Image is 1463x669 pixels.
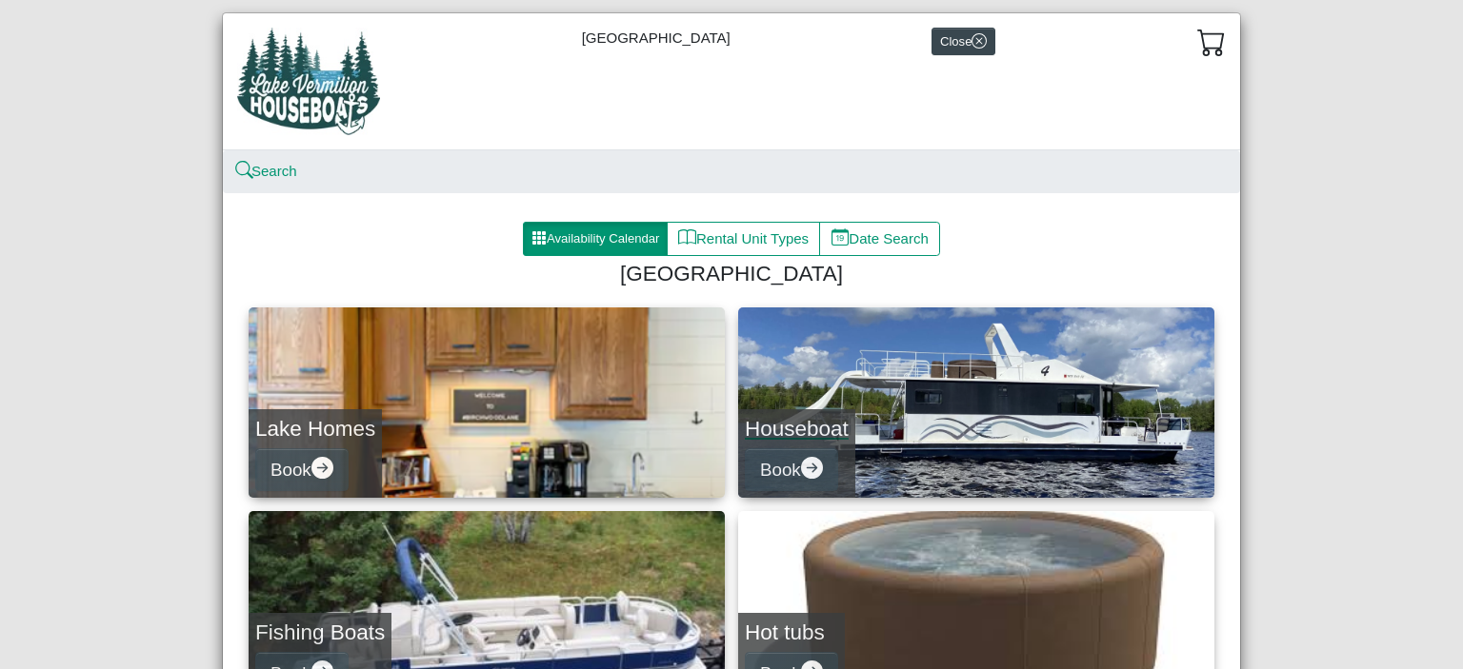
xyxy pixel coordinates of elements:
button: Closex circle [932,28,995,55]
svg: book [678,228,696,246]
svg: calendar date [832,228,850,246]
svg: search [237,164,251,178]
a: searchSearch [237,163,297,179]
h4: Fishing Boats [255,620,385,645]
h4: Houseboat [745,416,849,442]
svg: x circle [972,33,987,49]
h4: [GEOGRAPHIC_DATA] [256,261,1207,286]
svg: cart [1197,28,1226,56]
h4: Lake Homes [255,416,375,442]
button: bookRental Unit Types [667,222,820,256]
img: c5539807-231c-459a-808c-10e4d0c6ca34.jpg [237,28,380,135]
button: grid3x3 gap fillAvailability Calendar [523,222,668,256]
svg: arrow right circle fill [801,457,823,479]
button: calendar dateDate Search [819,222,940,256]
button: Bookarrow right circle fill [255,448,349,491]
svg: grid3x3 gap fill [531,230,547,246]
div: [GEOGRAPHIC_DATA] [223,13,1240,150]
button: Bookarrow right circle fill [745,448,838,491]
h4: Hot tubs [745,620,838,645]
svg: arrow right circle fill [311,457,333,479]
